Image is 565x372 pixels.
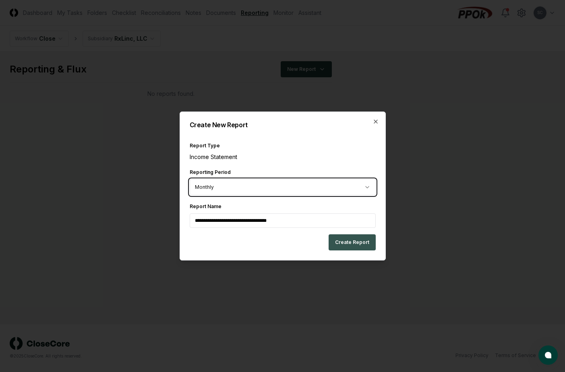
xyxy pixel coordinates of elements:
label: Report Type [190,143,220,149]
button: Create Report [329,234,376,250]
label: Report Name [190,203,221,209]
h2: Create New Report [190,122,376,128]
div: Income Statement [190,153,376,161]
label: Reporting Period [190,169,231,175]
